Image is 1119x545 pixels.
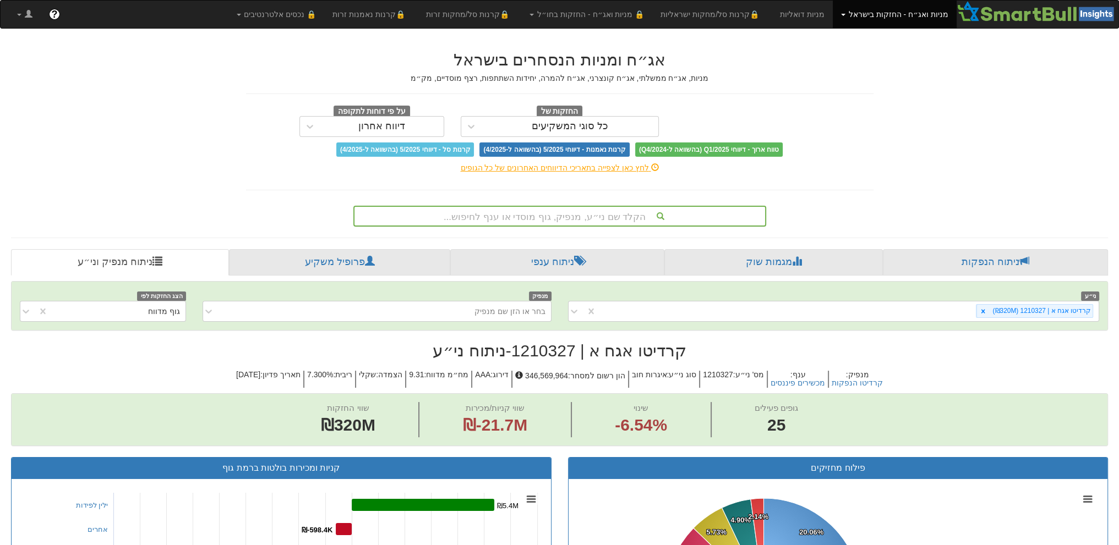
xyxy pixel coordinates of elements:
[321,416,375,434] span: ₪320M
[20,463,543,473] h3: קניות ומכירות בולטות ברמת גוף
[989,305,1093,317] div: קרדיטו אגח א | 1210327 (₪320M)
[302,526,333,534] tspan: ₪-598.4K
[51,9,57,20] span: ?
[11,342,1108,360] h2: קרדיטו אגח א | 1210327 - ניתוח ני״ע
[771,379,825,387] button: מכשירים פיננסים
[699,371,767,388] h5: מס' ני״ע : 1210327
[228,1,325,28] a: 🔒 נכסים אלטרנטיבים
[334,106,410,118] span: על פי דוחות לתקופה
[828,371,886,388] h5: מנפיק :
[521,1,652,28] a: 🔒 מניות ואג״ח - החזקות בחו״ל
[233,371,303,388] h5: תאריך פדיון : [DATE]
[755,414,798,437] span: 25
[532,121,608,132] div: כל סוגי המשקיעים
[799,528,824,536] tspan: 20.06%
[229,249,450,276] a: פרופיל משקיע
[148,306,180,317] div: גוף מדווח
[479,142,629,157] span: קרנות נאמנות - דיווחי 5/2025 (בהשוואה ל-4/2025)
[246,51,874,69] h2: אג״ח ומניות הנסחרים בישראל
[303,371,355,388] h5: ריבית : 7.300%
[137,291,185,301] span: הצג החזקות לפי
[88,525,108,533] a: אחרים
[635,142,783,157] span: טווח ארוך - דיווחי Q1/2025 (בהשוואה ל-Q4/2024)
[474,306,545,317] div: בחר או הזן שם מנפיק
[628,371,700,388] h5: סוג ני״ע : איגרות חוב
[833,1,957,28] a: מניות ואג״ח - החזקות בישראל
[1081,291,1099,301] span: ני״ע
[76,501,108,509] a: ילין לפידות
[450,249,664,276] a: ניתוח ענפי
[957,1,1118,23] img: Smartbull
[511,371,627,388] h5: הון רשום למסחר : 346,569,964
[748,513,768,521] tspan: 2.14%
[41,1,68,28] a: ?
[772,1,833,28] a: מניות דואליות
[529,291,552,301] span: מנפיק
[246,74,874,82] h5: מניות, אג״ח ממשלתי, אג״ח קונצרני, אג״ח להמרה, יחידות השתתפות, רצף מוסדיים, מק״מ
[336,142,474,157] span: קרנות סל - דיווחי 5/2025 (בהשוואה ל-4/2025)
[767,371,828,388] h5: ענף :
[652,1,771,28] a: 🔒קרנות סל/מחקות ישראליות
[664,249,883,276] a: מגמות שוק
[706,528,727,536] tspan: 5.73%
[355,371,405,388] h5: הצמדה : שקלי
[466,403,525,412] span: שווי קניות/מכירות
[354,207,765,225] div: הקלד שם ני״ע, מנפיק, גוף מוסדי או ענף לחיפוש...
[883,249,1108,276] a: ניתוח הנפקות
[615,414,667,437] span: -6.54%
[471,371,511,388] h5: דירוג : AAA
[832,379,883,387] button: קרדיטו הנפקות
[324,1,418,28] a: 🔒קרנות נאמנות זרות
[755,403,798,412] span: גופים פעילים
[577,463,1100,473] h3: פילוח מחזיקים
[730,516,751,524] tspan: 4.90%
[327,403,369,412] span: שווי החזקות
[11,249,229,276] a: ניתוח מנפיק וני״ע
[463,416,527,434] span: ₪-21.7M
[497,502,518,510] tspan: ₪5.4M
[358,121,405,132] div: דיווח אחרון
[405,371,471,388] h5: מח״מ מדווח : 9.31
[418,1,521,28] a: 🔒קרנות סל/מחקות זרות
[537,106,583,118] span: החזקות של
[634,403,648,412] span: שינוי
[238,162,882,173] div: לחץ כאן לצפייה בתאריכי הדיווחים האחרונים של כל הגופים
